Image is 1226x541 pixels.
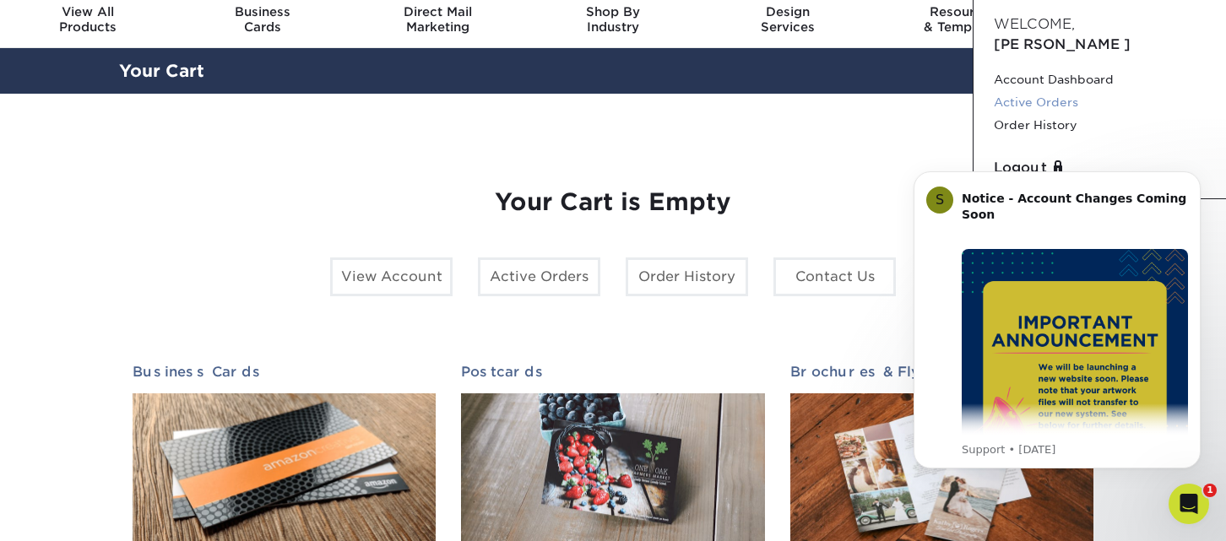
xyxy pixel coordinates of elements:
[119,61,204,81] a: Your Cart
[994,16,1075,32] span: Welcome,
[626,257,748,296] a: Order History
[461,364,764,380] h2: Postcards
[478,257,600,296] a: Active Orders
[994,68,1206,91] a: Account Dashboard
[133,364,436,380] h2: Business Cards
[701,4,876,19] span: Design
[701,4,876,35] div: Services
[4,490,144,535] iframe: Google Customer Reviews
[876,4,1050,35] div: & Templates
[994,91,1206,114] a: Active Orders
[133,188,1093,217] h1: Your Cart is Empty
[994,36,1131,52] span: [PERSON_NAME]
[350,4,525,19] span: Direct Mail
[175,4,350,35] div: Cards
[175,4,350,19] span: Business
[525,4,700,35] div: Industry
[1203,484,1217,497] span: 1
[1169,484,1209,524] iframe: Intercom live chat
[330,257,453,296] a: View Account
[350,4,525,35] div: Marketing
[790,364,1093,380] h2: Brochures & Flyers
[876,4,1050,19] span: Resources
[773,257,896,296] a: Contact Us
[525,4,700,19] span: Shop By
[888,146,1226,495] iframe: Intercom notifications message
[994,114,1206,137] a: Order History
